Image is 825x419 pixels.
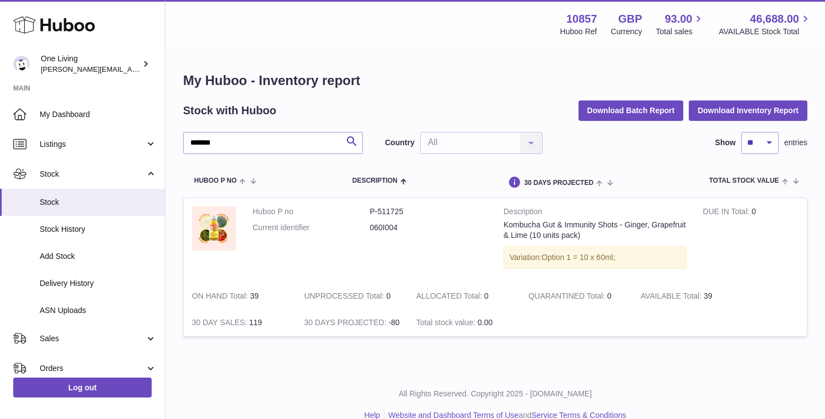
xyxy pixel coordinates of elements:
span: Sales [40,333,145,344]
img: product image [192,206,236,251]
span: ASN Uploads [40,305,157,316]
td: -80 [296,309,408,336]
strong: Total stock value [416,318,478,330]
span: 46,688.00 [750,12,799,26]
div: Currency [611,26,642,37]
h1: My Huboo - Inventory report [183,72,807,89]
span: Stock [40,169,145,179]
span: 93.00 [665,12,692,26]
td: 0 [296,283,408,310]
span: [PERSON_NAME][EMAIL_ADDRESS][DOMAIN_NAME] [41,65,221,73]
a: Log out [13,378,152,397]
dd: 060I004 [370,222,488,233]
label: Country [385,137,415,148]
span: Description [352,177,398,184]
dd: P-511725 [370,206,488,217]
strong: 30 DAYS PROJECTED [304,318,388,330]
span: Orders [40,363,145,374]
a: 93.00 Total sales [656,12,705,37]
strong: 30 DAY SALES [192,318,249,330]
span: Option 1 = 10 x 60ml; [542,253,615,262]
span: 0 [607,291,612,300]
span: Total stock value [709,177,779,184]
strong: UNPROCESSED Total [304,291,386,303]
strong: Description [503,206,687,220]
strong: 10857 [566,12,597,26]
span: AVAILABLE Stock Total [719,26,812,37]
img: Jessica@oneliving.com [13,56,30,72]
dt: Current identifier [253,222,370,233]
strong: DUE IN Total [703,207,752,219]
span: Add Stock [40,251,157,262]
td: 0 [408,283,520,310]
p: All Rights Reserved. Copyright 2025 - [DOMAIN_NAME] [174,389,816,399]
td: 39 [184,283,296,310]
span: Stock [40,197,157,208]
span: 0.00 [478,318,492,327]
span: 30 DAYS PROJECTED [524,179,593,187]
td: 119 [184,309,296,336]
button: Download Inventory Report [689,100,807,120]
strong: GBP [618,12,642,26]
div: Kombucha Gut & Immunity Shots - Ginger, Grapefruit & Lime (10 units pack) [503,220,687,241]
span: entries [784,137,807,148]
span: My Dashboard [40,109,157,120]
strong: ALLOCATED Total [416,291,484,303]
strong: ON HAND Total [192,291,250,303]
h2: Stock with Huboo [183,103,276,118]
td: 0 [695,198,807,283]
div: Variation: [503,246,687,269]
a: 46,688.00 AVAILABLE Stock Total [719,12,812,37]
button: Download Batch Report [578,100,684,120]
div: Huboo Ref [560,26,597,37]
span: Delivery History [40,278,157,289]
span: Stock History [40,224,157,235]
td: 39 [633,283,744,310]
span: Total sales [656,26,705,37]
span: Huboo P no [194,177,237,184]
dt: Huboo P no [253,206,370,217]
div: One Living [41,54,140,75]
label: Show [715,137,736,148]
span: Listings [40,139,145,150]
strong: QUARANTINED Total [528,291,607,303]
strong: AVAILABLE Total [641,291,704,303]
